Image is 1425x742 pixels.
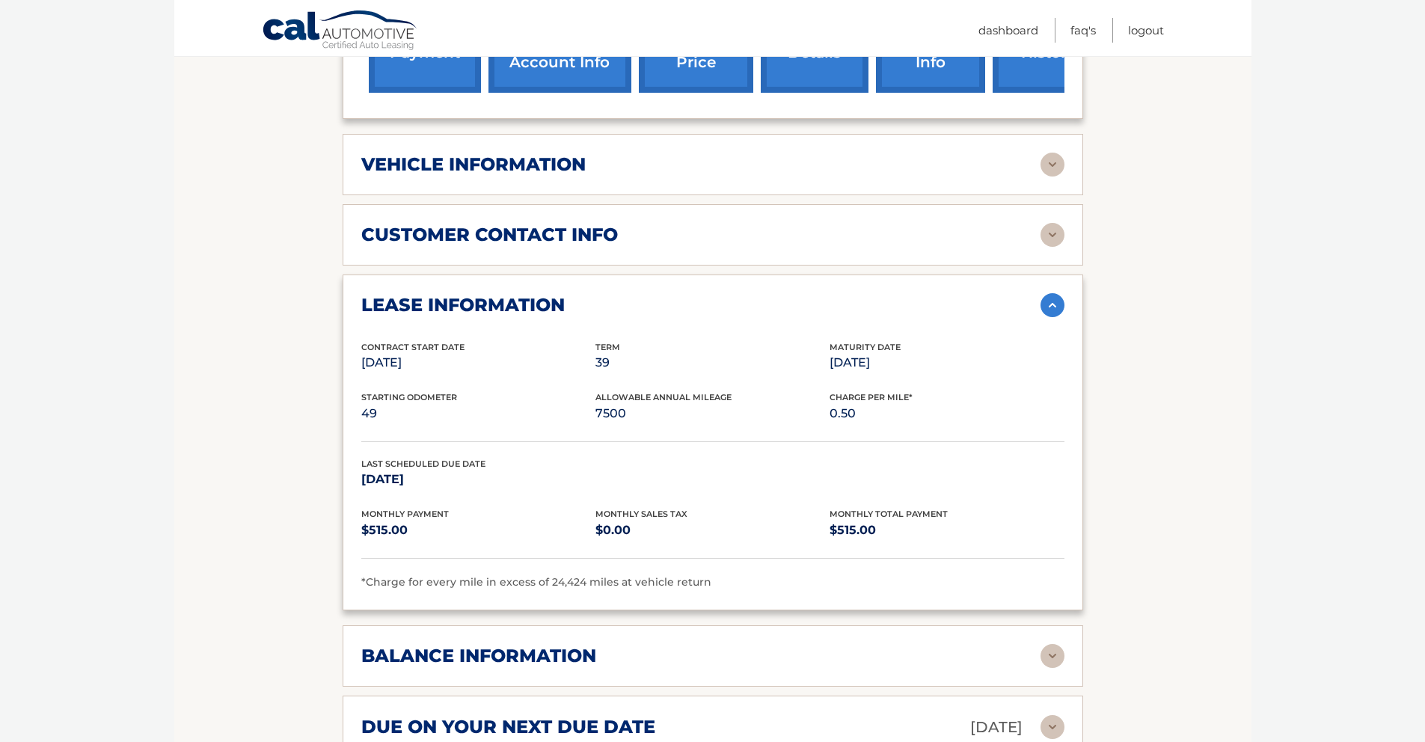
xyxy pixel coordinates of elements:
[970,714,1023,741] p: [DATE]
[361,575,711,589] span: *Charge for every mile in excess of 24,424 miles at vehicle return
[361,520,595,541] p: $515.00
[361,153,586,176] h2: vehicle information
[830,342,901,352] span: Maturity Date
[1041,223,1064,247] img: accordion-rest.svg
[361,294,565,316] h2: lease information
[361,459,485,469] span: Last Scheduled Due Date
[830,352,1064,373] p: [DATE]
[361,716,655,738] h2: due on your next due date
[1041,715,1064,739] img: accordion-rest.svg
[595,509,687,519] span: Monthly Sales Tax
[361,645,596,667] h2: balance information
[595,520,830,541] p: $0.00
[361,352,595,373] p: [DATE]
[361,469,595,490] p: [DATE]
[1041,644,1064,668] img: accordion-rest.svg
[595,403,830,424] p: 7500
[1128,18,1164,43] a: Logout
[361,403,595,424] p: 49
[830,520,1064,541] p: $515.00
[830,403,1064,424] p: 0.50
[830,392,913,402] span: Charge Per Mile*
[361,392,457,402] span: Starting Odometer
[595,352,830,373] p: 39
[262,10,419,53] a: Cal Automotive
[361,342,465,352] span: Contract Start Date
[595,342,620,352] span: Term
[595,392,732,402] span: Allowable Annual Mileage
[361,509,449,519] span: Monthly Payment
[1070,18,1096,43] a: FAQ's
[361,224,618,246] h2: customer contact info
[1041,153,1064,177] img: accordion-rest.svg
[978,18,1038,43] a: Dashboard
[1041,293,1064,317] img: accordion-active.svg
[830,509,948,519] span: Monthly Total Payment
